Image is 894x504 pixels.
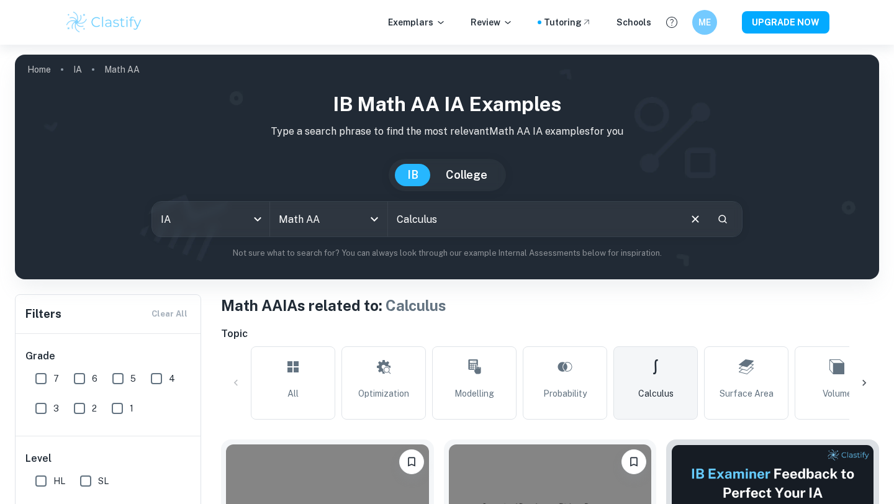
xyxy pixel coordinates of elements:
[621,449,646,474] button: Bookmark
[388,16,446,29] p: Exemplars
[65,10,143,35] img: Clastify logo
[684,207,707,231] button: Clear
[53,372,59,385] span: 7
[130,372,136,385] span: 5
[15,55,879,279] img: profile cover
[692,10,717,35] button: ME
[98,474,109,488] span: SL
[399,449,424,474] button: Bookmark
[53,474,65,488] span: HL
[53,402,59,415] span: 3
[130,402,133,415] span: 1
[92,372,97,385] span: 6
[27,61,51,78] a: Home
[25,451,192,466] h6: Level
[386,297,446,314] span: Calculus
[543,387,587,400] span: Probability
[169,372,175,385] span: 4
[616,16,651,29] a: Schools
[73,61,82,78] a: IA
[152,202,269,236] div: IA
[471,16,513,29] p: Review
[638,387,674,400] span: Calculus
[712,209,733,230] button: Search
[358,387,409,400] span: Optimization
[92,402,97,415] span: 2
[720,387,774,400] span: Surface Area
[742,11,829,34] button: UPGRADE NOW
[366,210,383,228] button: Open
[395,164,431,186] button: IB
[25,349,192,364] h6: Grade
[221,294,879,317] h1: Math AA IAs related to:
[25,124,869,139] p: Type a search phrase to find the most relevant Math AA IA examples for you
[25,89,869,119] h1: IB Math AA IA examples
[221,326,879,341] h6: Topic
[823,387,852,400] span: Volume
[433,164,500,186] button: College
[25,305,61,323] h6: Filters
[454,387,494,400] span: Modelling
[698,16,712,29] h6: ME
[544,16,592,29] a: Tutoring
[388,202,679,236] input: E.g. modelling a logo, player arrangements, shape of an egg...
[25,247,869,259] p: Not sure what to search for? You can always look through our example Internal Assessments below f...
[661,12,682,33] button: Help and Feedback
[287,387,299,400] span: All
[104,63,140,76] p: Math AA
